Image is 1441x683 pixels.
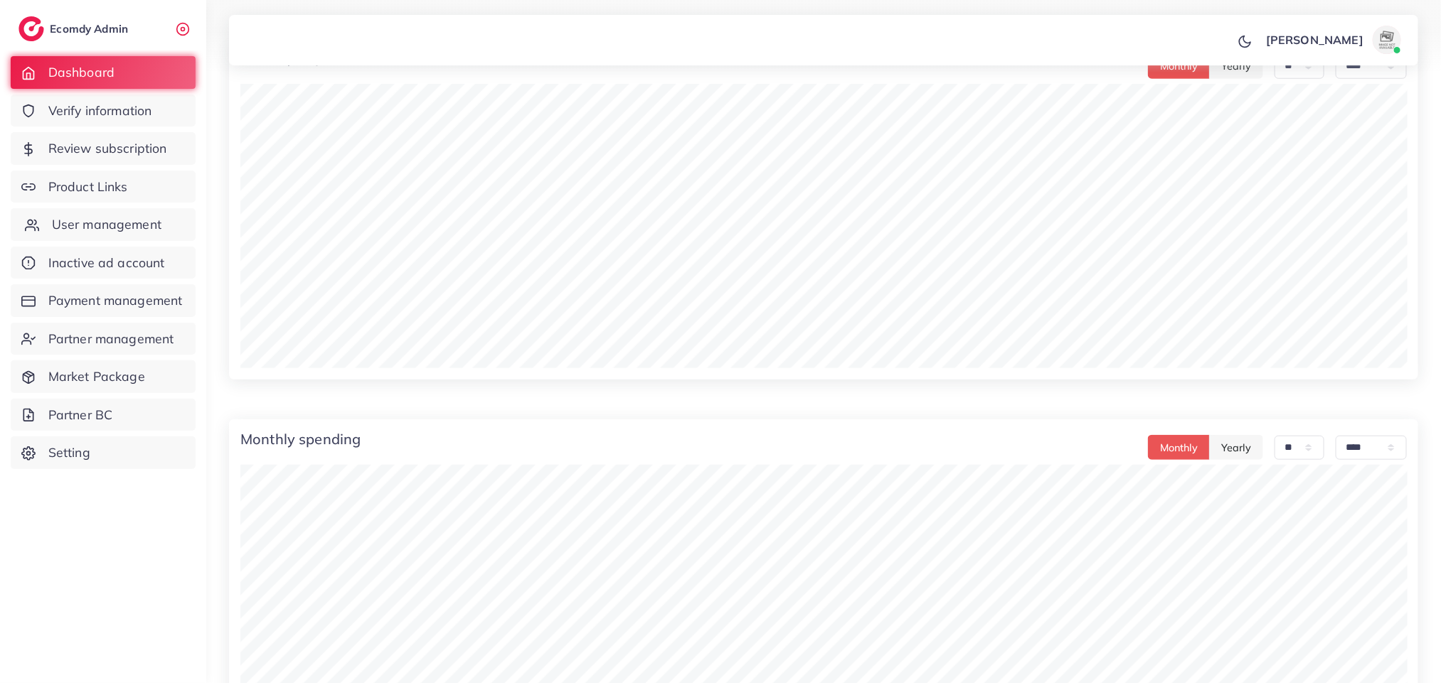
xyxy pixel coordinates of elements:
p: [PERSON_NAME] [1266,31,1363,48]
a: Verify information [11,95,196,127]
span: Partner BC [48,406,113,424]
img: avatar [1373,26,1401,54]
span: Inactive ad account [48,254,165,272]
span: Dashboard [48,63,115,82]
span: Verify information [48,102,152,120]
a: Setting [11,436,196,469]
h4: Monthly spending [240,431,361,448]
a: User management [11,208,196,241]
h2: Ecomdy Admin [50,22,132,36]
button: Monthly [1148,435,1210,460]
a: Payment management [11,284,196,317]
span: Product Links [48,178,128,196]
a: Market Package [11,360,196,393]
a: Inactive ad account [11,247,196,279]
span: Partner management [48,330,174,348]
a: Review subscription [11,132,196,165]
a: Product Links [11,171,196,203]
span: Setting [48,443,90,462]
img: logo [18,16,44,41]
a: Partner management [11,323,196,355]
span: Payment management [48,291,183,310]
a: [PERSON_NAME]avatar [1258,26,1407,54]
span: Market Package [48,367,145,386]
span: Review subscription [48,139,167,158]
a: logoEcomdy Admin [18,16,132,41]
a: Partner BC [11,399,196,431]
span: User management [52,215,161,234]
a: Dashboard [11,56,196,89]
button: Yearly [1209,435,1263,460]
